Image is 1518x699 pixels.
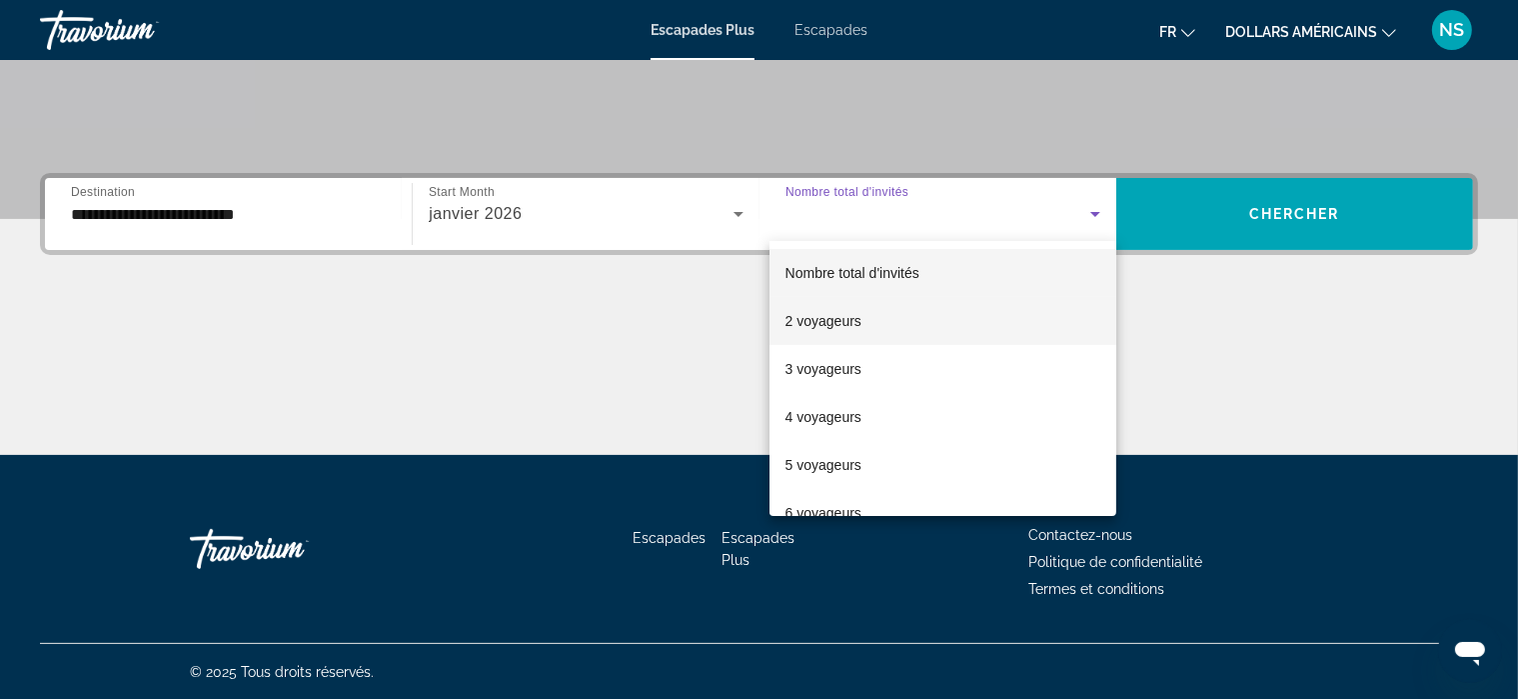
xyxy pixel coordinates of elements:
[785,505,861,521] font: 6 voyageurs
[785,313,861,329] font: 2 voyageurs
[785,457,861,473] font: 5 voyageurs
[785,409,861,425] font: 4 voyageurs
[1438,619,1502,683] iframe: Bouton de lancement de la fenêtre de messagerie
[785,361,861,377] font: 3 voyageurs
[785,265,919,281] font: Nombre total d'invités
